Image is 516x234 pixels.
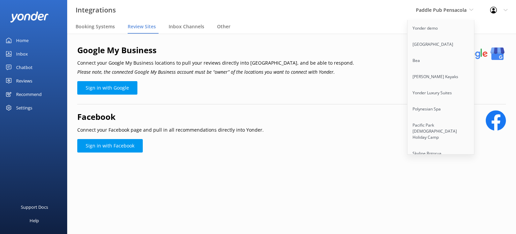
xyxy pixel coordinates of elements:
[77,59,354,67] p: Connect your Google My Business locations to pull your reviews directly into [GEOGRAPHIC_DATA], a...
[407,36,475,53] a: [GEOGRAPHIC_DATA]
[16,88,42,101] div: Recommend
[407,145,475,162] a: Skyline Rotorua
[76,23,115,30] span: Booking Systems
[169,23,204,30] span: Inbox Channels
[407,85,475,101] a: Yonder Luxury Suites
[77,81,137,95] a: Sign in with Google
[16,74,32,88] div: Reviews
[407,117,475,145] a: Pacific Park [DEMOGRAPHIC_DATA] Holiday Camp
[16,101,32,114] div: Settings
[30,214,39,227] div: Help
[407,20,475,36] a: Yonder demo
[407,101,475,117] a: Polynesian Spa
[77,44,354,57] h2: Google My Business
[77,139,143,153] a: Sign in with Facebook
[407,69,475,85] a: [PERSON_NAME] Kayaks
[16,34,29,47] div: Home
[77,126,264,134] p: Connect your Facebook page and pull in all recommendations directly into Yonder.
[77,110,264,123] h2: Facebook
[128,23,156,30] span: Review Sites
[16,61,33,74] div: Chatbot
[407,53,475,69] a: Bea
[10,11,49,23] img: yonder-white-logo.png
[16,47,28,61] div: Inbox
[77,69,335,75] i: Please note, the connected Google My Business account must be “owner” of the locations you want t...
[217,23,230,30] span: Other
[416,7,467,13] span: Paddle Pub Pensacola
[76,5,116,15] h3: Integrations
[21,200,48,214] div: Support Docs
